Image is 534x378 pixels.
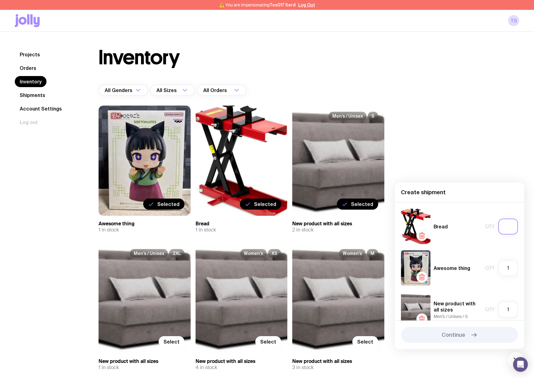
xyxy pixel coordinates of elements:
[485,307,495,313] span: Qty
[169,249,184,258] span: 2XL
[268,249,281,258] span: XS
[442,331,465,339] span: Continue
[292,364,314,371] span: 3 in stock
[351,201,373,207] span: Selected
[434,223,448,230] h5: Bread
[196,364,217,371] span: 4 in stock
[485,223,495,230] span: Qty
[513,357,528,372] div: Open Intercom Messenger
[203,85,228,96] span: All Orders
[485,265,495,271] span: Qty
[401,189,518,196] h4: Create shipment
[240,249,267,258] span: Women’s
[157,201,180,207] span: Selected
[15,90,50,101] a: Shipments
[99,48,180,67] h1: Inventory
[508,15,519,26] a: TS
[196,227,216,233] span: 1 in stock
[269,2,296,7] span: Tes017 Serd
[15,76,47,87] a: Inventory
[99,85,148,96] div: Search for option
[178,85,180,96] input: Search for option
[434,265,470,271] h5: Awesome thing
[99,227,119,233] span: 1 in stock
[368,112,378,120] span: S
[105,85,134,96] span: All Genders
[156,85,178,96] span: All Sizes
[367,249,378,258] span: M
[434,300,482,313] h5: New product with all sizes
[150,85,195,96] div: Search for option
[219,2,296,7] span: ⚠️ You are impersonating
[298,2,315,7] button: Log Out
[292,227,314,233] span: 2 in stock
[15,62,41,74] a: Orders
[401,327,518,343] button: Continue
[254,201,276,207] span: Selected
[15,103,67,114] a: Account Settings
[196,221,288,227] h3: Bread
[130,249,168,258] span: Men’s / Unisex
[99,358,191,364] h3: New product with all sizes
[292,221,384,227] h3: New product with all sizes
[164,339,180,345] span: Select
[15,117,43,128] button: Log out
[99,221,191,227] h3: Awesome thing
[228,85,232,96] input: Search for option
[434,314,468,319] span: Men’s / Unisex / S
[99,364,119,371] span: 1 in stock
[292,358,384,364] h3: New product with all sizes
[329,112,366,120] span: Men’s / Unisex
[260,339,276,345] span: Select
[15,49,45,60] a: Projects
[339,249,366,258] span: Women’s
[357,339,373,345] span: Select
[196,358,288,364] h3: New product with all sizes
[197,85,246,96] div: Search for option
